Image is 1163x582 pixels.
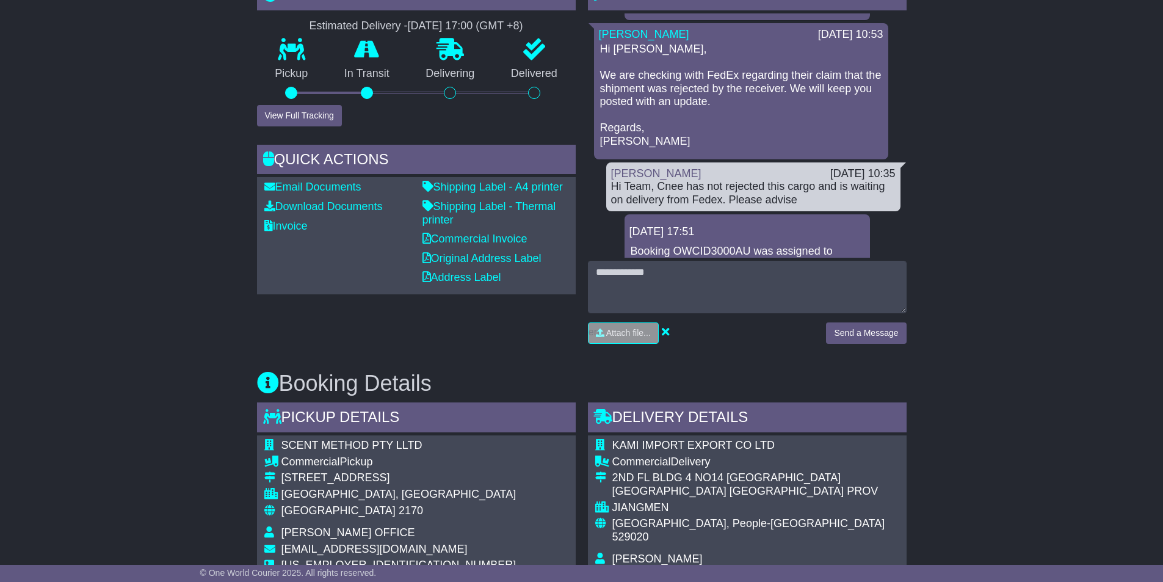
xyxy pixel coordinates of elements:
[422,200,556,226] a: Shipping Label - Thermal printer
[257,402,576,435] div: Pickup Details
[281,456,340,468] span: Commercial
[281,559,516,571] span: [US_EMPLOYER_IDENTIFICATION_NUMBER]
[612,501,899,515] div: JIANGMEN
[493,67,576,81] p: Delivered
[257,67,327,81] p: Pickup
[612,456,899,469] div: Delivery
[631,245,864,271] p: Booking OWCID3000AU was assigned to Team2.
[830,167,896,181] div: [DATE] 10:35
[612,485,899,498] div: [GEOGRAPHIC_DATA] [GEOGRAPHIC_DATA] PROV
[281,504,396,517] span: [GEOGRAPHIC_DATA]
[629,225,865,239] div: [DATE] 17:51
[281,439,422,451] span: SCENT METHOD PTY LLTD
[408,67,493,81] p: Delivering
[257,105,342,126] button: View Full Tracking
[281,488,516,501] div: [GEOGRAPHIC_DATA], [GEOGRAPHIC_DATA]
[611,180,896,206] div: Hi Team, Cnee has not rejected this cargo and is waiting on delivery from Fedex. Please advise
[600,43,882,148] p: Hi [PERSON_NAME], We are checking with FedEx regarding their claim that the shipment was rejected...
[326,67,408,81] p: In Transit
[612,517,885,529] span: [GEOGRAPHIC_DATA], People-[GEOGRAPHIC_DATA]
[408,20,523,33] div: [DATE] 17:00 (GMT +8)
[612,439,775,451] span: KAMI IMPORT EXPORT CO LTD
[611,167,701,180] a: [PERSON_NAME]
[281,543,468,555] span: [EMAIL_ADDRESS][DOMAIN_NAME]
[264,200,383,213] a: Download Documents
[612,471,899,485] div: 2ND FL BLDG 4 NO14 [GEOGRAPHIC_DATA]
[281,456,516,469] div: Pickup
[612,456,671,468] span: Commercial
[257,145,576,178] div: Quick Actions
[200,568,377,578] span: © One World Courier 2025. All rights reserved.
[422,271,501,283] a: Address Label
[257,371,907,396] h3: Booking Details
[818,28,883,42] div: [DATE] 10:53
[264,220,308,232] a: Invoice
[257,20,576,33] div: Estimated Delivery -
[826,322,906,344] button: Send a Message
[599,28,689,40] a: [PERSON_NAME]
[422,181,563,193] a: Shipping Label - A4 printer
[588,402,907,435] div: Delivery Details
[422,233,527,245] a: Commercial Invoice
[281,526,415,539] span: [PERSON_NAME] OFFICE
[281,471,516,485] div: [STREET_ADDRESS]
[399,504,423,517] span: 2170
[264,181,361,193] a: Email Documents
[612,531,649,543] span: 529020
[612,553,703,565] span: [PERSON_NAME]
[422,252,542,264] a: Original Address Label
